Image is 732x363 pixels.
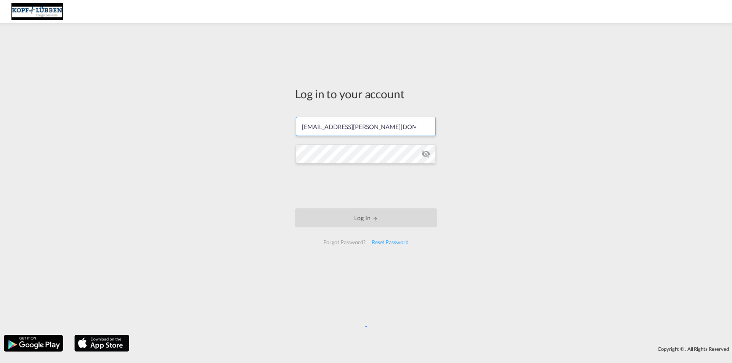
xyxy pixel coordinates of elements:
div: Log in to your account [295,86,437,102]
img: apple.png [74,334,130,352]
iframe: reCAPTCHA [308,171,424,201]
div: Forgot Password? [320,235,368,249]
img: 25cf3bb0aafc11ee9c4fdbd399af7748.JPG [11,3,63,20]
img: google.png [3,334,64,352]
div: Copyright © . All Rights Reserved [133,342,732,355]
div: Reset Password [369,235,412,249]
input: Enter email/phone number [296,117,436,136]
button: LOGIN [295,208,437,227]
md-icon: icon-eye-off [421,149,430,158]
